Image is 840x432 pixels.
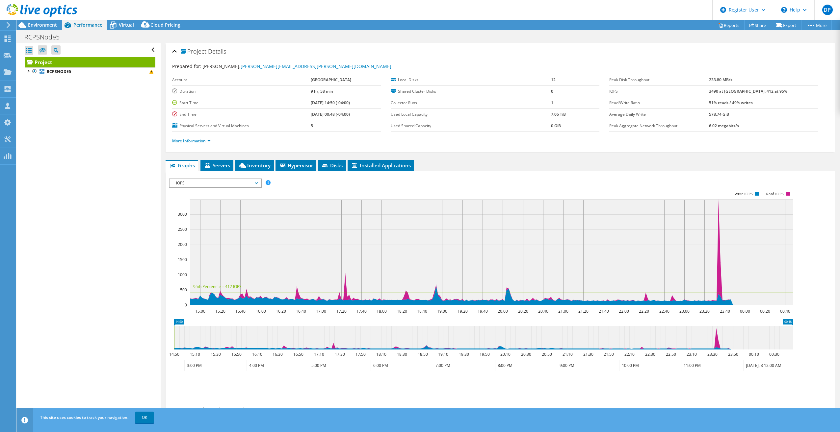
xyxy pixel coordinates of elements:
[709,111,729,117] b: 578.74 GiB
[178,227,187,232] text: 2500
[311,123,313,129] b: 5
[609,111,709,118] label: Average Daily Write
[551,88,553,94] b: 0
[734,192,753,196] text: Write IOPS
[639,308,649,314] text: 22:20
[195,308,205,314] text: 15:00
[172,100,311,106] label: Start Time
[397,308,407,314] text: 18:20
[391,111,551,118] label: Used Local Capacity
[609,88,709,95] label: IOPS
[598,308,609,314] text: 21:40
[376,308,386,314] text: 18:00
[541,351,552,357] text: 20:50
[21,34,70,41] h1: RCPSNode5
[25,67,155,76] a: RCPSNODE5
[178,211,187,217] text: 3000
[720,308,730,314] text: 23:40
[173,179,257,187] span: IOPS
[172,138,211,144] a: More Information
[235,308,245,314] text: 15:40
[518,308,528,314] text: 20:20
[479,351,489,357] text: 19:50
[311,88,333,94] b: 9 hr, 58 min
[457,308,467,314] text: 19:20
[521,351,531,357] text: 20:30
[551,77,556,83] b: 12
[551,100,553,106] b: 1
[169,351,179,357] text: 14:50
[760,308,770,314] text: 00:20
[190,351,200,357] text: 15:10
[603,351,614,357] text: 21:50
[204,162,230,169] span: Servers
[119,22,134,28] span: Virtual
[780,308,790,314] text: 00:40
[172,123,311,129] label: Physical Servers and Virtual Machines
[551,111,566,117] b: 7.06 TiB
[713,20,745,30] a: Reports
[311,100,350,106] b: [DATE] 14:50 (-04:00)
[73,22,102,28] span: Performance
[334,351,345,357] text: 17:30
[500,351,510,357] text: 20:10
[169,403,247,416] h2: Advanced Graph Controls
[356,308,366,314] text: 17:40
[744,20,771,30] a: Share
[609,77,709,83] label: Peak Disk Throughput
[314,351,324,357] text: 17:10
[255,308,266,314] text: 16:00
[355,351,365,357] text: 17:50
[769,351,779,357] text: 00:30
[150,22,180,28] span: Cloud Pricing
[272,351,282,357] text: 16:30
[686,351,696,357] text: 23:10
[709,123,739,129] b: 6.02 megabits/s
[397,351,407,357] text: 18:30
[296,308,306,314] text: 16:40
[417,351,428,357] text: 18:50
[279,162,313,169] span: Hypervisor
[609,100,709,106] label: Read/Write Ratio
[497,308,508,314] text: 20:00
[252,351,262,357] text: 16:10
[178,272,187,277] text: 1000
[391,88,551,95] label: Shared Cluster Disks
[781,7,787,13] svg: \n
[311,111,350,117] b: [DATE] 00:48 (-04:00)
[801,20,832,30] a: More
[437,308,447,314] text: 19:00
[618,308,629,314] text: 22:00
[47,69,71,74] b: RCPSNODE5
[459,351,469,357] text: 19:30
[740,308,750,314] text: 00:00
[583,351,593,357] text: 21:30
[709,77,732,83] b: 233.80 MB/s
[699,308,709,314] text: 23:20
[766,192,784,196] text: Read IOPS
[551,123,561,129] b: 0 GiB
[391,100,551,106] label: Collector Runs
[135,412,154,423] a: OK
[645,351,655,357] text: 22:30
[477,308,487,314] text: 19:40
[417,308,427,314] text: 18:40
[293,351,303,357] text: 16:50
[169,162,195,169] span: Graphs
[172,88,311,95] label: Duration
[391,123,551,129] label: Used Shared Capacity
[172,111,311,118] label: End Time
[624,351,634,357] text: 22:10
[210,351,221,357] text: 15:30
[276,308,286,314] text: 16:20
[208,47,226,55] span: Details
[40,415,128,420] span: This site uses cookies to track your navigation.
[728,351,738,357] text: 23:50
[311,77,351,83] b: [GEOGRAPHIC_DATA]
[316,308,326,314] text: 17:00
[666,351,676,357] text: 22:50
[376,351,386,357] text: 18:10
[709,100,753,106] b: 51% reads / 49% writes
[578,308,588,314] text: 21:20
[707,351,717,357] text: 23:30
